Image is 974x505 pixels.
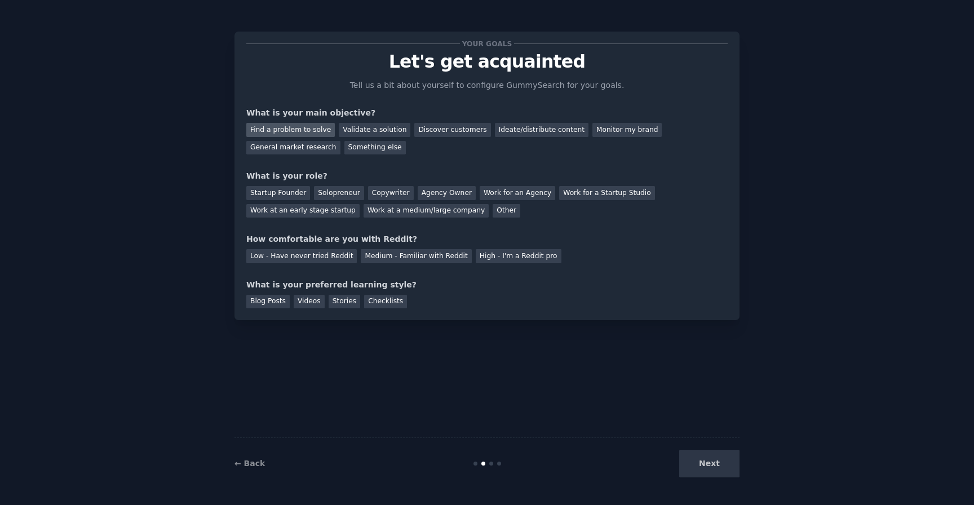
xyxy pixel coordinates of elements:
span: Your goals [460,38,514,50]
div: Discover customers [414,123,490,137]
div: Validate a solution [339,123,410,137]
div: What is your preferred learning style? [246,279,728,291]
div: Medium - Familiar with Reddit [361,249,471,263]
div: Work at a medium/large company [364,204,489,218]
div: Startup Founder [246,186,310,200]
div: General market research [246,141,340,155]
div: What is your main objective? [246,107,728,119]
div: Work at an early stage startup [246,204,360,218]
div: How comfortable are you with Reddit? [246,233,728,245]
div: Find a problem to solve [246,123,335,137]
div: Something else [344,141,406,155]
div: Videos [294,295,325,309]
p: Tell us a bit about yourself to configure GummySearch for your goals. [345,79,629,91]
div: Ideate/distribute content [495,123,588,137]
div: Stories [329,295,360,309]
div: Monitor my brand [592,123,662,137]
p: Let's get acquainted [246,52,728,72]
div: Blog Posts [246,295,290,309]
div: High - I'm a Reddit pro [476,249,561,263]
div: Low - Have never tried Reddit [246,249,357,263]
div: Checklists [364,295,407,309]
div: Work for a Startup Studio [559,186,654,200]
div: Copywriter [368,186,414,200]
a: ← Back [234,459,265,468]
div: Other [493,204,520,218]
div: Work for an Agency [480,186,555,200]
div: What is your role? [246,170,728,182]
div: Agency Owner [418,186,476,200]
div: Solopreneur [314,186,364,200]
